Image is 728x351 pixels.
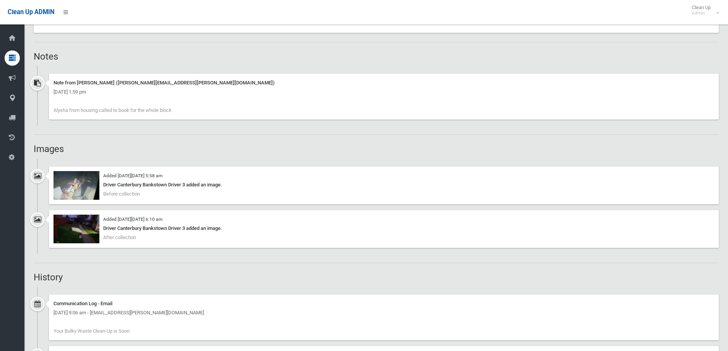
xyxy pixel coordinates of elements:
[54,299,714,308] div: Communication Log - Email
[692,10,711,16] small: Admin
[34,144,719,154] h2: Images
[54,78,714,87] div: Note from [PERSON_NAME] ([PERSON_NAME][EMAIL_ADDRESS][PERSON_NAME][DOMAIN_NAME])
[103,235,136,240] span: After collection
[54,308,714,317] div: [DATE] 9:06 am - [EMAIL_ADDRESS][PERSON_NAME][DOMAIN_NAME]
[54,87,714,97] div: [DATE] 1:59 pm
[54,224,714,233] div: Driver Canterbury Bankstown Driver 3 added an image.
[688,5,718,16] span: Clean Up
[34,52,719,61] h2: Notes
[103,217,162,222] small: Added [DATE][DATE] 6:10 am
[54,180,714,189] div: Driver Canterbury Bankstown Driver 3 added an image.
[54,215,99,243] img: 17240118331503314603114165215590.jpg
[54,107,172,113] span: Alysha from housing called to book for the whole block
[54,171,99,200] img: 1724011054032610812998155719694.jpg
[103,191,140,197] span: Before collection
[34,272,719,282] h2: History
[8,8,54,16] span: Clean Up ADMIN
[103,173,162,178] small: Added [DATE][DATE] 5:58 am
[54,328,130,334] span: Your Bulky Waste Clean-Up is Soon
